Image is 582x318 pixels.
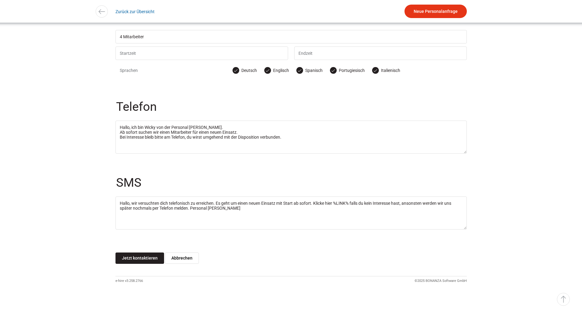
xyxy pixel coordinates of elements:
label: Italienisch [372,67,400,73]
textarea: Hallo, wir versuchten dich telefonisch zu erreichen. Es geht um einen neuen Einsatz mit Start ab ... [115,196,467,230]
img: icon-arrow-left.svg [97,7,106,16]
textarea: Hallo, ich bin Wicky von der Personal [PERSON_NAME]. Ab sofort suchen wir einen Mitarbeiter für e... [115,121,467,154]
legend: SMS [115,177,468,196]
a: Zurück zur Übersicht [115,5,155,18]
input: Jetzt kontaktieren [115,253,164,264]
label: Portugiesisch [330,67,365,73]
input: Startzeit [115,47,288,60]
span: Sprachen [120,67,233,73]
input: Endzeit [294,47,467,60]
div: ©2025 BONANZA Software GmbH [415,276,467,286]
a: Abbrechen [165,253,199,264]
label: Spanisch [297,67,323,73]
legend: Telefon [115,101,468,121]
a: Neue Personalanfrage [404,5,467,18]
label: Englisch [265,67,289,73]
label: Deutsch [233,67,257,73]
div: e-hire v3.258.2766 [115,276,143,286]
a: ▵ Nach oben [557,293,570,306]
